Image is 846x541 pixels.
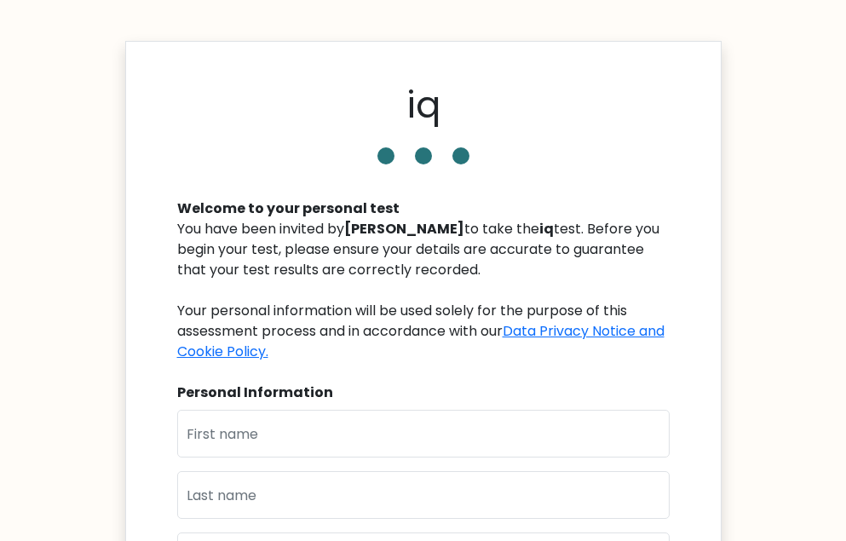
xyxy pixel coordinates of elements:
[539,219,554,239] b: iq
[177,199,670,219] div: Welcome to your personal test
[344,219,464,239] b: [PERSON_NAME]
[406,83,440,127] h1: iq
[177,410,670,458] input: First name
[177,219,670,362] div: You have been invited by to take the test. Before you begin your test, please ensure your details...
[177,321,665,361] a: Data Privacy Notice and Cookie Policy.
[177,383,670,403] div: Personal Information
[177,471,670,519] input: Last name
